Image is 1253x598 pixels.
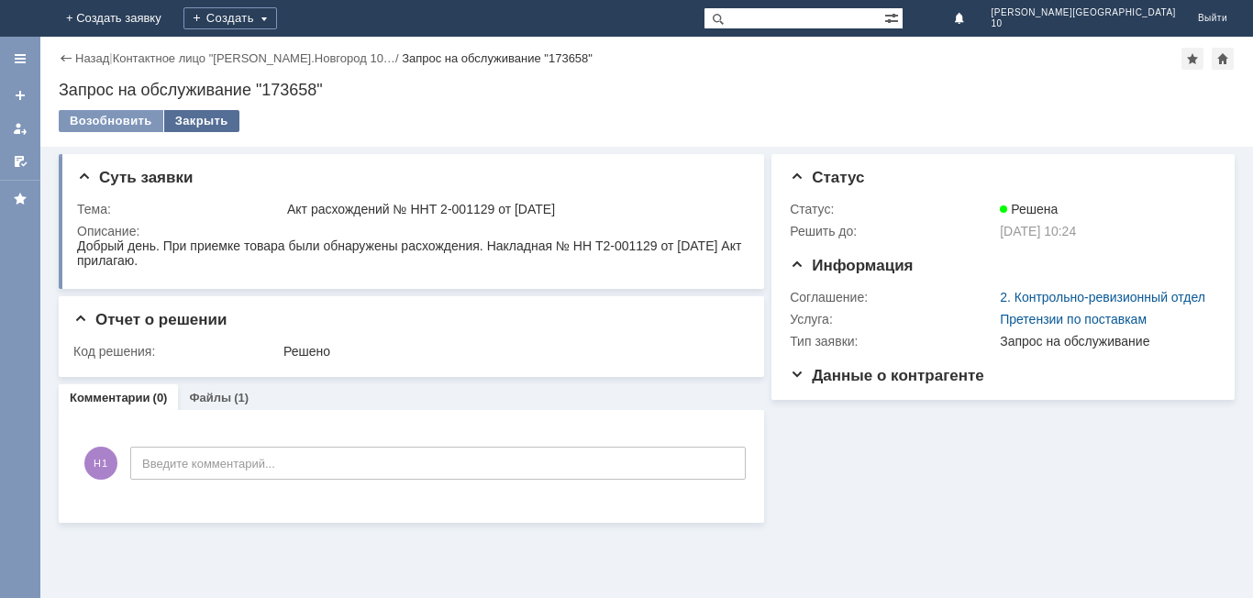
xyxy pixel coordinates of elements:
[183,7,277,29] div: Создать
[73,311,227,328] span: Отчет о решении
[113,51,402,65] div: /
[1000,312,1147,327] a: Претензии по поставкам
[6,114,35,143] a: Мои заявки
[75,51,109,65] a: Назад
[234,391,249,404] div: (1)
[77,169,193,186] span: Суть заявки
[790,367,984,384] span: Данные о контрагенте
[992,18,1176,29] span: 10
[884,8,903,26] span: Расширенный поиск
[790,169,864,186] span: Статус
[59,81,1235,99] div: Запрос на обслуживание "173658"
[1000,202,1058,216] span: Решена
[70,391,150,404] a: Комментарии
[992,7,1176,18] span: [PERSON_NAME][GEOGRAPHIC_DATA]
[6,147,35,176] a: Мои согласования
[790,257,913,274] span: Информация
[287,202,739,216] div: Акт расхождений № ННТ 2-001129 от [DATE]
[283,344,739,359] div: Решено
[402,51,593,65] div: Запрос на обслуживание "173658"
[6,81,35,110] a: Создать заявку
[189,391,231,404] a: Файлы
[73,344,280,359] div: Код решения:
[84,447,117,480] span: Н1
[1212,48,1234,70] div: Сделать домашней страницей
[1000,334,1208,349] div: Запрос на обслуживание
[790,312,996,327] div: Услуга:
[1000,224,1076,238] span: [DATE] 10:24
[790,224,996,238] div: Решить до:
[790,334,996,349] div: Тип заявки:
[790,290,996,305] div: Соглашение:
[113,51,395,65] a: Контактное лицо "[PERSON_NAME].Новгород 10…
[1000,290,1205,305] a: 2. Контрольно-ревизионный отдел
[77,224,743,238] div: Описание:
[790,202,996,216] div: Статус:
[109,50,112,64] div: |
[77,202,283,216] div: Тема:
[153,391,168,404] div: (0)
[1181,48,1203,70] div: Добавить в избранное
